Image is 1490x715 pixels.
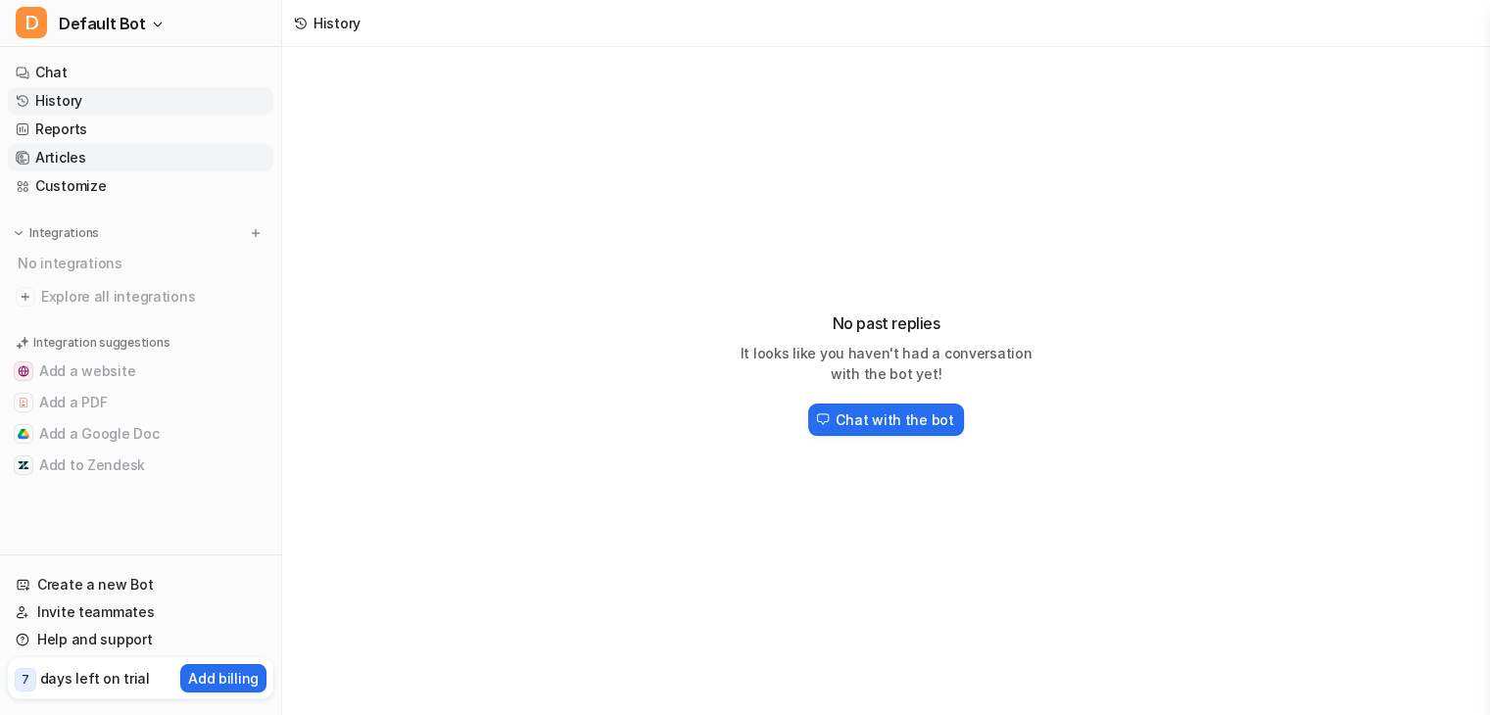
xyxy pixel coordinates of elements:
button: Add a websiteAdd a website [8,356,273,387]
p: Integration suggestions [33,334,169,352]
a: Customize [8,172,273,200]
span: D [16,7,47,38]
button: Add billing [180,664,266,692]
button: Add a PDFAdd a PDF [8,387,273,418]
a: Reports [8,116,273,143]
img: Add a website [18,365,29,377]
img: menu_add.svg [249,226,263,240]
p: days left on trial [40,668,150,689]
h2: Chat with the bot [836,409,953,430]
img: Add to Zendesk [18,459,29,471]
a: Chat [8,59,273,86]
p: It looks like you haven't had a conversation with the bot yet! [730,343,1043,384]
a: Explore all integrations [8,283,273,310]
span: Explore all integrations [41,281,265,312]
p: Integrations [29,225,99,241]
a: Create a new Bot [8,571,273,598]
p: Add billing [188,668,259,689]
h3: No past replies [730,311,1043,335]
div: History [313,13,360,33]
img: expand menu [12,226,25,240]
div: No integrations [12,247,273,279]
button: Integrations [8,223,105,243]
a: Help and support [8,626,273,653]
img: Add a Google Doc [18,428,29,440]
a: Articles [8,144,273,171]
span: Default Bot [59,10,146,37]
a: History [8,87,273,115]
button: Chat with the bot [808,404,963,436]
img: explore all integrations [16,287,35,307]
a: Invite teammates [8,598,273,626]
img: Add a PDF [18,397,29,408]
p: 7 [22,671,29,689]
button: Add a Google DocAdd a Google Doc [8,418,273,450]
button: Add to ZendeskAdd to Zendesk [8,450,273,481]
